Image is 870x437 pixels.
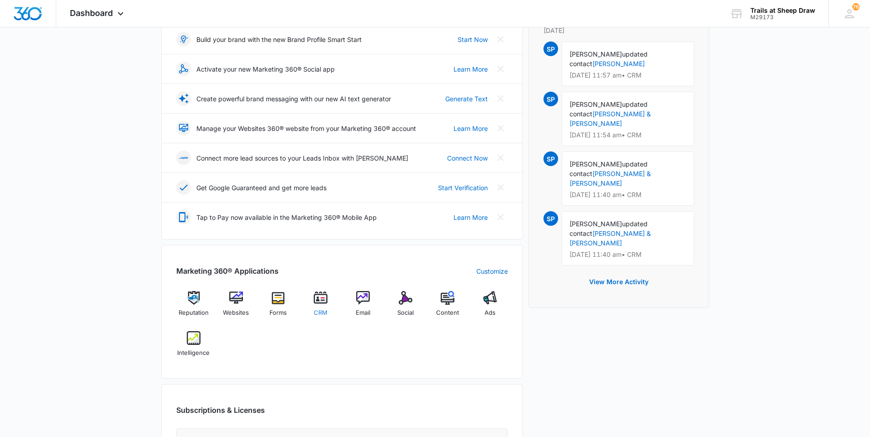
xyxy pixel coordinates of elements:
div: notifications count [852,3,859,10]
a: Reputation [176,291,211,324]
span: SP [543,42,558,56]
h2: Marketing 360® Applications [176,265,279,276]
p: [DATE] 11:40 am • CRM [569,251,686,258]
a: Start Verification [438,183,488,192]
p: Build your brand with the new Brand Profile Smart Start [196,35,362,44]
p: [DATE] 11:54 am • CRM [569,132,686,138]
span: Dashboard [70,8,113,18]
a: Social [388,291,423,324]
a: Connect Now [447,153,488,163]
span: SP [543,92,558,106]
a: Learn More [453,64,488,74]
a: Generate Text [445,94,488,104]
button: View More Activity [580,271,658,293]
p: [DATE] 11:57 am • CRM [569,72,686,78]
p: Activate your new Marketing 360® Social app [196,64,335,74]
h2: Subscriptions & Licenses [176,405,265,416]
a: [PERSON_NAME] [592,60,645,68]
a: Customize [476,266,508,276]
span: 76 [852,3,859,10]
a: [PERSON_NAME] & [PERSON_NAME] [569,170,651,187]
button: Close [493,32,508,47]
a: [PERSON_NAME] & [PERSON_NAME] [569,110,651,127]
span: [PERSON_NAME] [569,100,622,108]
span: SP [543,151,558,166]
a: [PERSON_NAME] & [PERSON_NAME] [569,229,651,247]
a: Ads [473,291,508,324]
button: Close [493,151,508,165]
a: Content [430,291,465,324]
div: account name [750,7,815,14]
p: Get Google Guaranteed and get more leads [196,183,327,192]
span: [PERSON_NAME] [569,220,622,228]
a: Intelligence [176,331,211,364]
span: Reputation [179,308,209,317]
a: CRM [303,291,338,324]
p: Manage your Websites 360® website from your Marketing 360® account [196,124,416,133]
span: Email [356,308,370,317]
a: Learn More [453,213,488,222]
p: Connect more lead sources to your Leads Inbox with [PERSON_NAME] [196,153,408,163]
span: Forms [269,308,287,317]
span: CRM [314,308,327,317]
a: Start Now [458,35,488,44]
button: Close [493,210,508,224]
button: Close [493,91,508,106]
button: Close [493,62,508,76]
span: [PERSON_NAME] [569,50,622,58]
span: Intelligence [177,349,210,358]
a: Forms [261,291,296,324]
span: SP [543,211,558,226]
p: Create powerful brand messaging with our new AI text generator [196,94,391,104]
p: [DATE] 11:40 am • CRM [569,192,686,198]
button: Close [493,180,508,195]
span: Ads [485,308,496,317]
span: [PERSON_NAME] [569,160,622,168]
span: Websites [223,308,249,317]
p: Tap to Pay now available in the Marketing 360® Mobile App [196,213,377,222]
div: account id [750,14,815,21]
a: Learn More [453,124,488,133]
a: Email [346,291,381,324]
a: Websites [218,291,253,324]
p: [DATE] [543,26,694,35]
span: Content [436,308,459,317]
span: Social [397,308,414,317]
button: Close [493,121,508,135]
